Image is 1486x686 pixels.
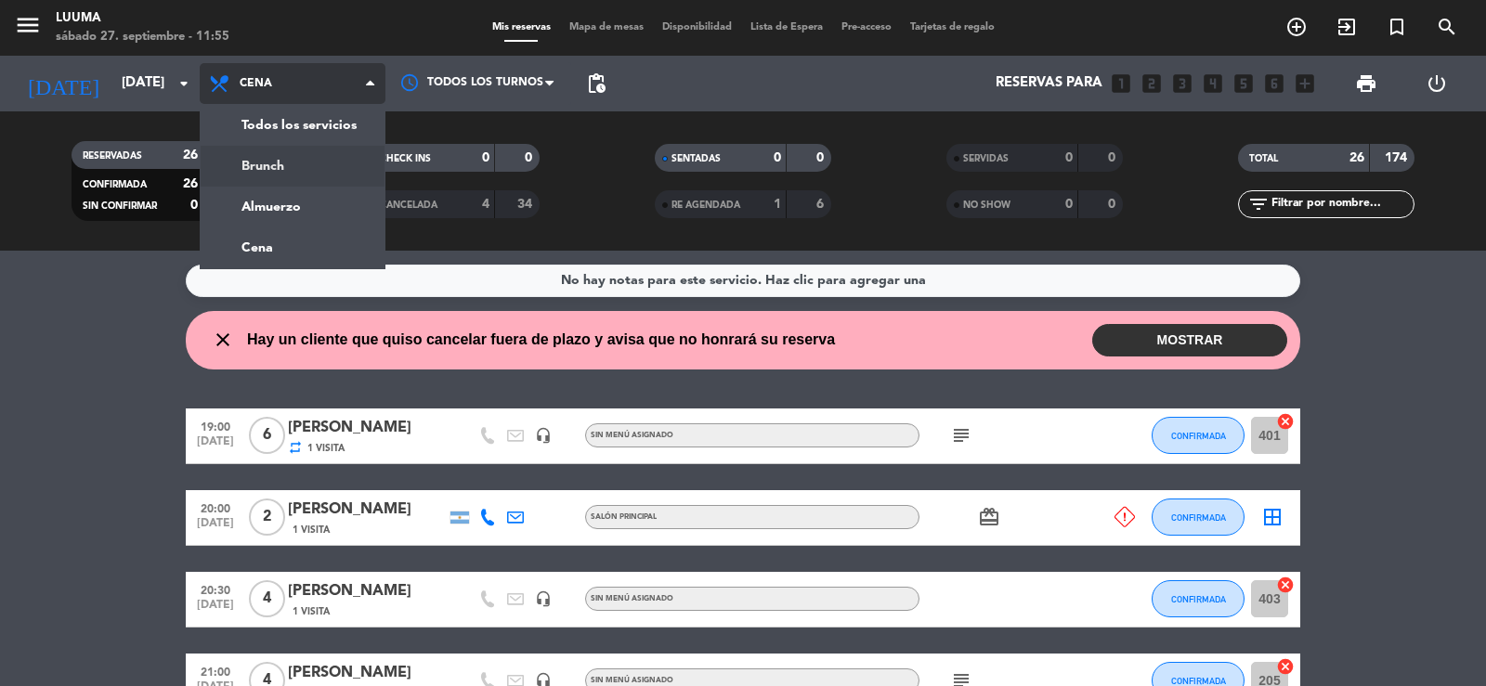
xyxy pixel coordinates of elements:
i: cancel [1276,657,1295,676]
i: [DATE] [14,63,112,104]
i: add_box [1293,71,1317,96]
span: RE AGENDADA [671,201,740,210]
span: Sin menú asignado [591,677,673,684]
a: Cena [201,227,385,268]
a: Todos los servicios [201,105,385,146]
span: CANCELADA [380,201,437,210]
span: Reservas para [996,75,1102,92]
span: pending_actions [585,72,607,95]
i: looks_two [1140,71,1164,96]
span: [DATE] [192,517,239,538]
a: Brunch [201,146,385,187]
strong: 26 [183,177,198,190]
span: 1 Visita [293,523,330,537]
i: cancel [1276,412,1295,431]
strong: 0 [1108,198,1119,211]
span: [DATE] [192,599,239,620]
div: LOG OUT [1401,56,1472,111]
span: Tarjetas de regalo [901,22,1004,32]
span: 1 Visita [307,441,345,456]
span: SENTADAS [671,154,721,163]
span: Mis reservas [483,22,560,32]
button: menu [14,11,42,45]
strong: 4 [482,198,489,211]
span: 1 Visita [293,604,330,619]
span: SERVIDAS [963,154,1009,163]
span: Hay un cliente que quiso cancelar fuera de plazo y avisa que no honrará su reserva [247,328,835,352]
span: CONFIRMADA [83,180,147,189]
i: exit_to_app [1336,16,1358,38]
i: border_all [1261,506,1284,528]
span: 4 [249,580,285,617]
strong: 0 [1108,151,1119,164]
span: SIN CONFIRMAR [83,201,157,211]
span: 2 [249,498,285,536]
span: NO SHOW [963,201,1010,210]
i: filter_list [1247,193,1270,215]
span: Cena [240,77,272,90]
i: looks_5 [1232,71,1256,96]
i: headset_mic [535,427,552,444]
i: headset_mic [535,590,552,607]
span: 21:00 [192,660,239,681]
i: turned_in_not [1386,16,1408,38]
strong: 26 [183,149,198,162]
span: Sin menú asignado [591,595,673,602]
i: search [1436,16,1458,38]
button: CONFIRMADA [1152,580,1245,617]
i: menu [14,11,42,39]
strong: 0 [482,151,489,164]
i: arrow_drop_down [173,72,195,95]
i: repeat [288,440,303,455]
i: looks_4 [1201,71,1225,96]
i: add_circle_outline [1285,16,1308,38]
span: CONFIRMADA [1171,431,1226,441]
span: CHECK INS [380,154,431,163]
div: sábado 27. septiembre - 11:55 [56,28,229,46]
strong: 1 [774,198,781,211]
i: subject [950,424,972,447]
div: [PERSON_NAME] [288,416,446,440]
i: power_settings_new [1426,72,1448,95]
span: Mapa de mesas [560,22,653,32]
span: Pre-acceso [832,22,901,32]
i: looks_3 [1170,71,1194,96]
span: Disponibilidad [653,22,741,32]
strong: 34 [517,198,536,211]
div: [PERSON_NAME] [288,498,446,522]
div: [PERSON_NAME] [288,579,446,603]
i: looks_6 [1262,71,1286,96]
span: [DATE] [192,435,239,457]
i: card_giftcard [978,506,1000,528]
i: close [212,329,234,351]
i: looks_one [1109,71,1133,96]
strong: 0 [774,151,781,164]
span: RESERVADAS [83,151,142,161]
i: cancel [1276,576,1295,594]
span: print [1355,72,1377,95]
span: CONFIRMADA [1171,594,1226,604]
input: Filtrar por nombre... [1270,194,1414,214]
strong: 0 [190,199,198,212]
span: 19:00 [192,415,239,436]
span: TOTAL [1249,154,1278,163]
span: 20:00 [192,497,239,518]
button: CONFIRMADA [1152,498,1245,536]
span: Sin menú asignado [591,432,673,439]
strong: 0 [1065,151,1073,164]
a: Almuerzo [201,187,385,227]
span: SALÓN PRINCIPAL [591,513,657,521]
strong: 0 [816,151,828,164]
span: 6 [249,417,285,454]
button: MOSTRAR [1092,324,1287,356]
div: Luuma [56,9,229,28]
strong: 26 [1349,151,1364,164]
span: CONFIRMADA [1171,676,1226,686]
strong: 174 [1385,151,1411,164]
span: CONFIRMADA [1171,512,1226,523]
strong: 6 [816,198,828,211]
div: No hay notas para este servicio. Haz clic para agregar una [561,270,926,291]
strong: 0 [1065,198,1073,211]
strong: 0 [525,151,536,164]
span: 20:30 [192,578,239,600]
